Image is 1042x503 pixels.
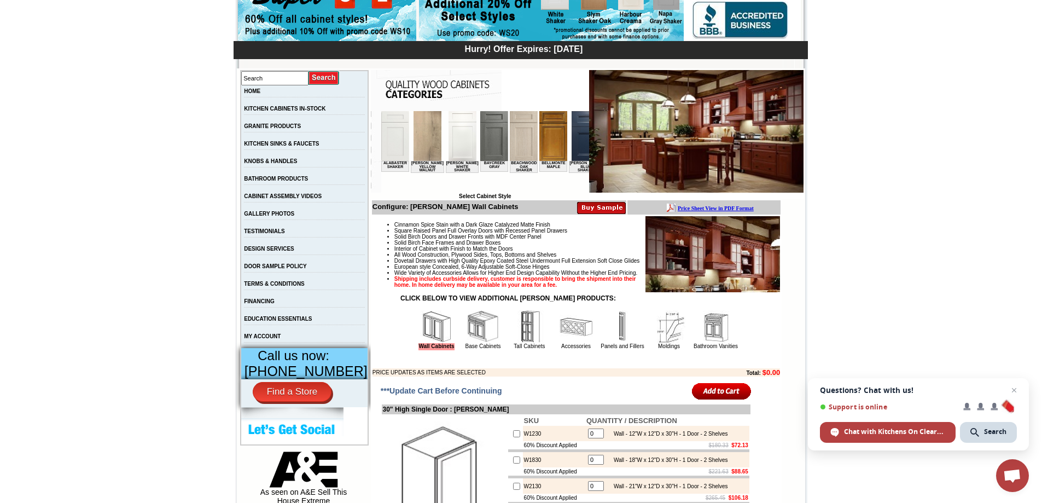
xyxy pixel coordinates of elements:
img: Panels and Fillers [606,310,639,343]
span: All Wood Construction, Plywood Sides, Tops, Bottoms and Shelves [394,252,556,258]
s: $180.33 [709,442,729,448]
a: Wall Cabinets [418,343,454,350]
b: $0.00 [762,368,781,377]
input: Submit [308,71,340,85]
td: W2130 [523,478,585,494]
input: Add to Cart [692,382,752,400]
span: Support is online [820,403,956,411]
b: Configure: [PERSON_NAME] Wall Cabinets [372,203,519,211]
span: Cinnamon Spice Stain with a Dark Glaze Catalyzed Matte Finish [394,222,550,228]
a: Accessories [561,343,591,349]
iframe: Browser incompatible [381,111,589,193]
span: Close chat [1008,384,1021,397]
td: W1230 [523,426,585,441]
img: Wall Cabinets [420,310,453,343]
td: W1830 [523,452,585,467]
img: Accessories [560,310,592,343]
img: Tall Cabinets [513,310,546,343]
s: $221.63 [709,469,729,475]
td: 30" High Single Door : [PERSON_NAME] [382,404,750,414]
td: PRICE UPDATES AS ITEMS ARE SELECTED [372,368,686,377]
a: TERMS & CONDITIONS [244,281,305,287]
span: Interior of Cabinet with Finish to Match the Doors [394,246,513,252]
img: Product Image [645,216,780,292]
img: Base Cabinets [467,310,499,343]
td: 60% Discount Applied [523,494,585,502]
a: CABINET ASSEMBLY VIDEOS [244,193,322,199]
span: European style Concealed, 6-Way Adjustable Soft-Close Hinges [394,264,550,270]
b: SKU [524,417,539,425]
b: Select Cabinet Style [459,193,511,199]
a: Panels and Fillers [601,343,644,349]
span: Search [984,427,1006,437]
div: Search [960,422,1017,443]
a: DOOR SAMPLE POLICY [244,263,306,269]
span: [PHONE_NUMBER] [245,363,368,379]
span: Dovetail Drawers with High Quality Epoxy Coated Steel Undermount Full Extension Soft Close Glides [394,258,640,264]
div: Chat with Kitchens On Clearance [820,422,956,443]
div: Open chat [996,459,1029,492]
td: [PERSON_NAME] Blue Shaker [188,50,221,62]
td: 60% Discount Applied [523,441,585,449]
a: KITCHEN SINKS & FAUCETS [244,141,319,147]
div: Wall - 12"W x 12"D x 30"H - 1 Door - 2 Shelves [608,431,728,437]
span: Wide Variety of Accessories Allows for Higher End Design Capability Without the Higher End Pricing. [394,270,637,276]
span: Solid Birch Doors and Drawer Fronts with MDF Center Panel [394,234,542,240]
b: $106.18 [729,495,748,501]
span: ***Update Cart Before Continuing [381,386,502,395]
strong: Shipping includes curbside delivery, customer is responsible to bring the shipment into their hom... [394,276,636,288]
a: GRANITE PRODUCTS [244,123,301,129]
strong: CLICK BELOW TO VIEW ADDITIONAL [PERSON_NAME] PRODUCTS: [400,294,616,302]
img: pdf.png [2,3,10,11]
a: EDUCATION ESSENTIALS [244,316,312,322]
td: 60% Discount Applied [523,467,585,476]
a: KITCHEN CABINETS IN-STOCK [244,106,325,112]
b: Price Sheet View in PDF Format [13,4,89,10]
b: Total: [746,370,760,376]
a: HOME [244,88,260,94]
a: FINANCING [244,298,275,304]
div: Hurry! Offer Expires: [DATE] [239,43,808,54]
a: Base Cabinets [465,343,500,349]
div: Wall - 18"W x 12"D x 30"H - 1 Door - 2 Shelves [608,457,728,463]
span: Chat with Kitchens On Clearance [844,427,945,437]
s: $265.45 [706,495,725,501]
a: DESIGN SERVICES [244,246,294,252]
span: Call us now: [258,348,329,363]
img: Bathroom Vanities [699,310,732,343]
a: KNOBS & HANDLES [244,158,297,164]
b: $88.65 [731,469,748,475]
img: Moldings [653,310,685,343]
a: BATHROOM PRODUCTS [244,176,308,182]
span: Solid Birch Face Frames and Drawer Boxes [394,240,501,246]
b: $72.13 [731,442,748,448]
div: Wall - 21"W x 12"D x 30"H - 1 Door - 2 Shelves [608,483,728,489]
a: Tall Cabinets [514,343,545,349]
a: Moldings [658,343,680,349]
a: Find a Store [253,382,332,402]
img: Catalina Glaze [589,70,804,193]
b: QUANTITY / DESCRIPTION [586,417,677,425]
span: Questions? Chat with us! [820,386,1017,395]
a: TESTIMONIALS [244,228,284,234]
span: Square Raised Panel Full Overlay Doors with Recessed Panel Drawers [394,228,567,234]
a: MY ACCOUNT [244,333,281,339]
a: Price Sheet View in PDF Format [13,2,89,11]
a: Bathroom Vanities [694,343,738,349]
a: GALLERY PHOTOS [244,211,294,217]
